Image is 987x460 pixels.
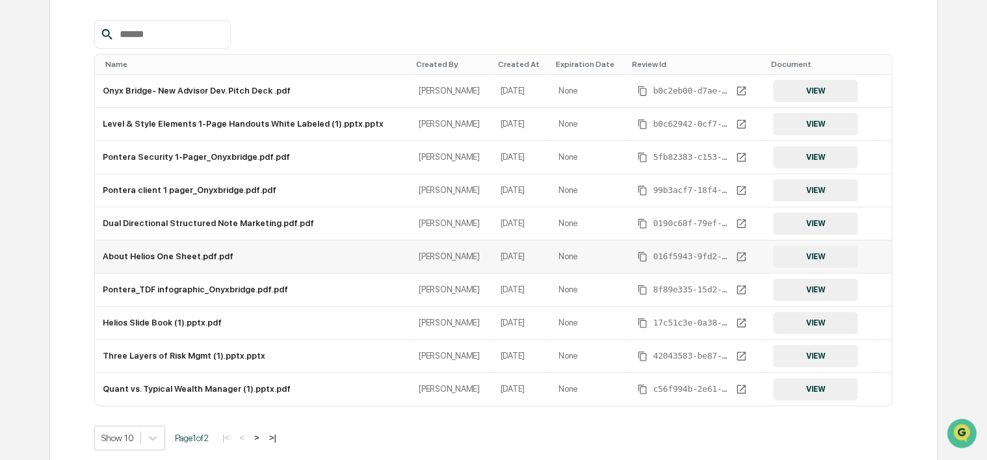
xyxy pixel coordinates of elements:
[551,240,627,274] td: None
[13,27,237,48] p: How can we help?
[653,119,731,129] span: b0c62942-0cf7-4e69-92eb-b499f19f0431
[635,315,650,331] button: Copy Id
[733,149,749,165] a: View Review
[556,60,622,69] div: Toggle SortBy
[635,249,650,264] button: Copy Id
[492,108,551,141] td: [DATE]
[635,116,650,132] button: Copy Id
[175,433,209,443] span: Page 1 of 2
[8,183,87,207] a: 🔎Data Lookup
[653,185,731,196] span: 99b3acf7-18f4-4a29-bcf8-e6ca75170832
[653,384,731,394] span: c56f994b-2e61-40e4-b7dd-2a2ba4403675
[653,285,731,295] span: 8f89e335-15d2-4723-b143-53badd0d09eb
[221,103,237,119] button: Start new chat
[653,318,731,328] span: 17c51c3e-0a38-479b-96a4-1e2a7ac73af6
[635,149,650,165] button: Copy Id
[411,75,492,108] td: [PERSON_NAME]
[733,282,749,298] a: View Review
[773,179,858,201] button: VIEW
[733,348,749,364] a: View Review
[773,345,858,367] button: VIEW
[551,274,627,307] td: None
[235,432,248,443] button: <
[632,60,760,69] div: Toggle SortBy
[411,274,492,307] td: [PERSON_NAME]
[773,113,858,135] button: VIEW
[411,307,492,340] td: [PERSON_NAME]
[26,164,84,177] span: Preclearance
[773,246,858,268] button: VIEW
[773,279,858,301] button: VIEW
[492,75,551,108] td: [DATE]
[635,348,650,364] button: Copy Id
[635,183,650,198] button: Copy Id
[733,249,749,264] a: View Review
[492,141,551,174] td: [DATE]
[95,174,411,207] td: Pontera client 1 pager_Onyxbridge.pdf.pdf
[8,159,89,182] a: 🖐️Preclearance
[653,351,731,361] span: 42043583-be87-4c11-a723-b7c1fd2c7c77
[635,282,650,298] button: Copy Id
[635,216,650,231] button: Copy Id
[411,174,492,207] td: [PERSON_NAME]
[653,152,731,162] span: 5fb82383-c153-4edb-b1d1-3f7e3109184c
[13,190,23,200] div: 🔎
[945,417,980,452] iframe: Open customer support
[653,218,731,229] span: 0190c68f-79ef-437f-9cfd-a9ce363ff8ef
[411,141,492,174] td: [PERSON_NAME]
[773,378,858,400] button: VIEW
[492,174,551,207] td: [DATE]
[733,183,749,198] a: View Review
[218,432,233,443] button: |<
[635,381,650,397] button: Copy Id
[92,220,157,230] a: Powered byPylon
[95,274,411,307] td: Pontera_TDF infographic_Onyxbridge.pdf.pdf
[94,165,105,175] div: 🗄️
[733,116,749,132] a: View Review
[551,307,627,340] td: None
[497,60,546,69] div: Toggle SortBy
[733,381,749,397] a: View Review
[492,307,551,340] td: [DATE]
[95,108,411,141] td: Level & Style Elements 1-Page Handouts White Labeled (1).pptx.pptx
[551,373,627,405] td: None
[653,251,731,262] span: 016f5943-9fd2-4b9c-a976-10b3f2567309
[492,240,551,274] td: [DATE]
[95,373,411,405] td: Quant vs. Typical Wealth Manager (1).pptx.pdf
[492,373,551,405] td: [DATE]
[107,164,161,177] span: Attestations
[129,220,157,230] span: Pylon
[411,207,492,240] td: [PERSON_NAME]
[26,188,82,201] span: Data Lookup
[95,75,411,108] td: Onyx Bridge- New Advisor Dev. Pitch Deck .pdf
[551,75,627,108] td: None
[551,141,627,174] td: None
[653,86,731,96] span: b0c2eb00-d7ae-4be6-89b8-63465788077c
[13,99,36,123] img: 1746055101610-c473b297-6a78-478c-a979-82029cc54cd1
[492,207,551,240] td: [DATE]
[773,146,858,168] button: VIEW
[883,60,887,69] div: Toggle SortBy
[492,274,551,307] td: [DATE]
[773,312,858,334] button: VIEW
[95,141,411,174] td: Pontera Security 1-Pager_Onyxbridge.pdf.pdf
[105,60,406,69] div: Toggle SortBy
[551,340,627,373] td: None
[95,340,411,373] td: Three Layers of Risk Mgmt (1).pptx.pptx
[770,60,867,69] div: Toggle SortBy
[733,216,749,231] a: View Review
[416,60,487,69] div: Toggle SortBy
[411,240,492,274] td: [PERSON_NAME]
[773,80,858,102] button: VIEW
[551,108,627,141] td: None
[635,83,650,99] button: Copy Id
[95,240,411,274] td: About Helios One Sheet.pdf.pdf
[492,340,551,373] td: [DATE]
[551,174,627,207] td: None
[551,207,627,240] td: None
[95,207,411,240] td: Dual Directional Structured Note Marketing.pdf.pdf
[95,307,411,340] td: Helios Slide Book (1).pptx.pdf
[250,432,263,443] button: >
[265,432,280,443] button: >|
[411,108,492,141] td: [PERSON_NAME]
